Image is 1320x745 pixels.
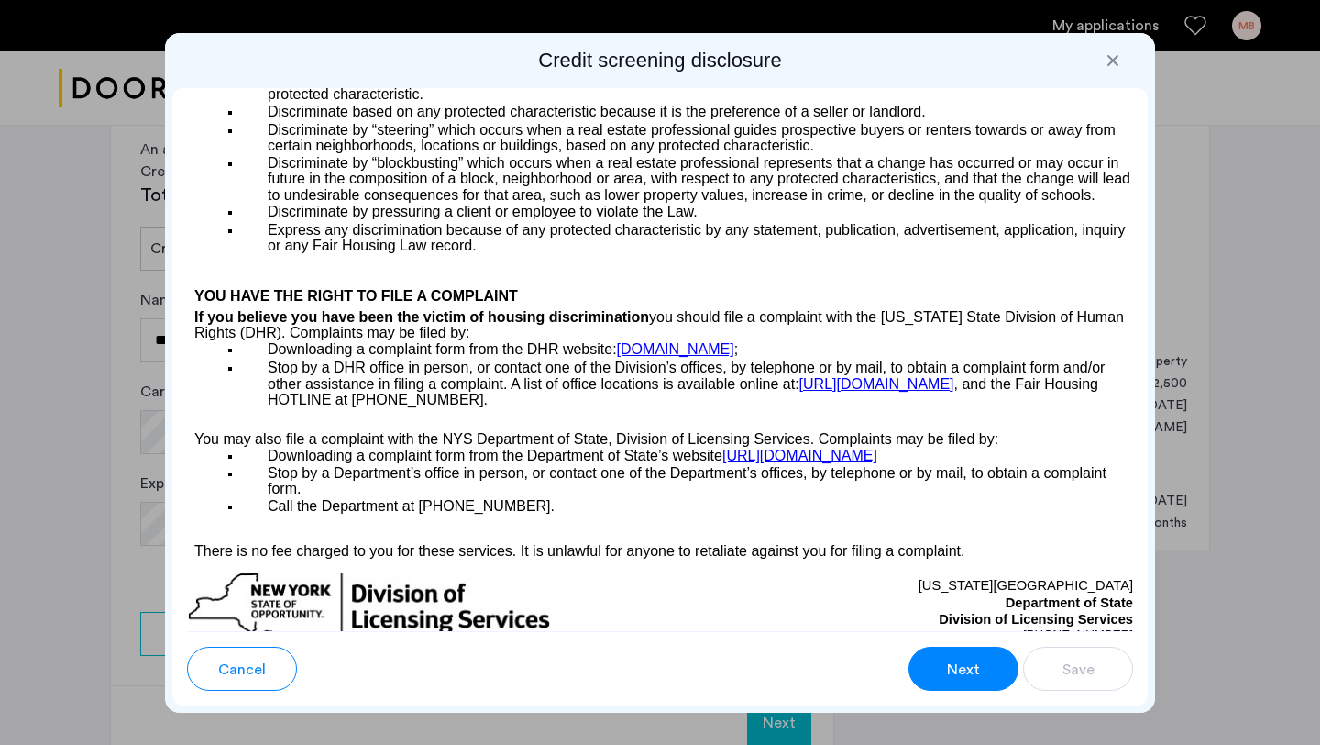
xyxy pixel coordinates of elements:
p: Discriminate by pressuring a client or employee to violate the Law. [242,204,1133,221]
button: button [908,647,1018,691]
h4: If you believe you have been the victim of housing discrimination [187,307,1133,340]
a: [DOMAIN_NAME] [617,341,734,359]
p: , and the Fair Housing HOTLINE at [PHONE_NUMBER]. [242,359,1133,408]
p: [PHONE_NUMBER] [660,628,1133,642]
span: Stop by a DHR office in person, or contact one of the Division’s offices, by telephone or by mail... [268,360,1105,391]
p: ; [242,341,1133,359]
p: Express any discrimination because of any protected characteristic by any statement, publication,... [242,221,1133,254]
span: Cancel [218,659,266,681]
p: [US_STATE][GEOGRAPHIC_DATA] [660,572,1133,595]
p: Department of State [660,595,1133,612]
p: Discriminate based on any protected characteristic because it is the preference of a seller or la... [242,104,1133,121]
p: Call the Department at [PHONE_NUMBER]. [242,498,1133,516]
p: You may also file a complaint with the NYS Department of State, Division of Licensing Services. C... [187,420,1133,447]
span: Next [947,659,980,681]
span: Save [1062,659,1094,681]
p: There is no fee charged to you for these services. It is unlawful for anyone to retaliate against... [187,528,1133,563]
a: [URL][DOMAIN_NAME] [722,449,877,462]
p: Discriminate by “steering” which occurs when a real estate professional guides prospective buyers... [242,120,1133,153]
span: you should file a complaint with the [US_STATE] State Division of Human Rights (DHR). Complaints ... [194,309,1124,340]
h2: Credit screening disclosure [172,48,1148,73]
span: Downloading a complaint form from the Department of State’s website [268,448,722,463]
p: Division of Licensing Services [660,612,1133,628]
button: button [187,647,297,691]
button: button [1023,647,1133,691]
a: [URL][DOMAIN_NAME] [799,376,954,392]
img: new-york-logo.png [187,572,552,642]
p: Discriminate by “blockbusting” which occurs when a real estate professional represents that a cha... [242,155,1133,203]
p: Stop by a Department’s office in person, or contact one of the Department’s offices, by telephone... [242,465,1133,497]
span: Downloading a complaint form from the DHR website: [268,341,617,357]
h4: YOU HAVE THE RIGHT TO FILE A COMPLAINT [187,285,1133,307]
